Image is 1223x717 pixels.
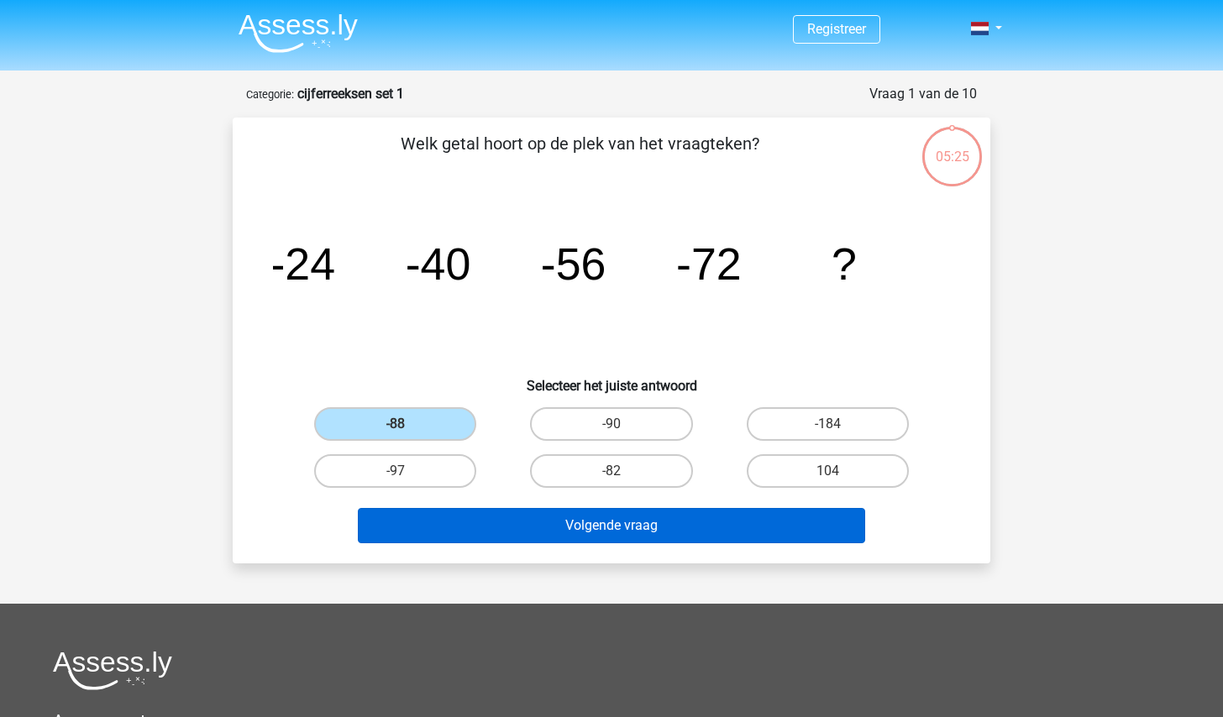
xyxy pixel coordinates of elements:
a: Registreer [807,21,866,37]
tspan: ? [832,238,857,289]
p: Welk getal hoort op de plek van het vraagteken? [260,131,900,181]
strong: cijferreeksen set 1 [297,86,404,102]
button: Volgende vraag [358,508,866,543]
tspan: -56 [541,238,606,289]
label: 104 [747,454,909,488]
label: -90 [530,407,692,441]
img: Assessly [239,13,358,53]
tspan: -72 [676,238,742,289]
img: Assessly logo [53,651,172,690]
div: Vraag 1 van de 10 [869,84,977,104]
label: -82 [530,454,692,488]
label: -88 [314,407,476,441]
tspan: -24 [270,238,335,289]
label: -184 [747,407,909,441]
label: -97 [314,454,476,488]
small: Categorie: [246,88,294,101]
div: 05:25 [921,125,984,167]
tspan: -40 [406,238,471,289]
h6: Selecteer het juiste antwoord [260,364,963,394]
